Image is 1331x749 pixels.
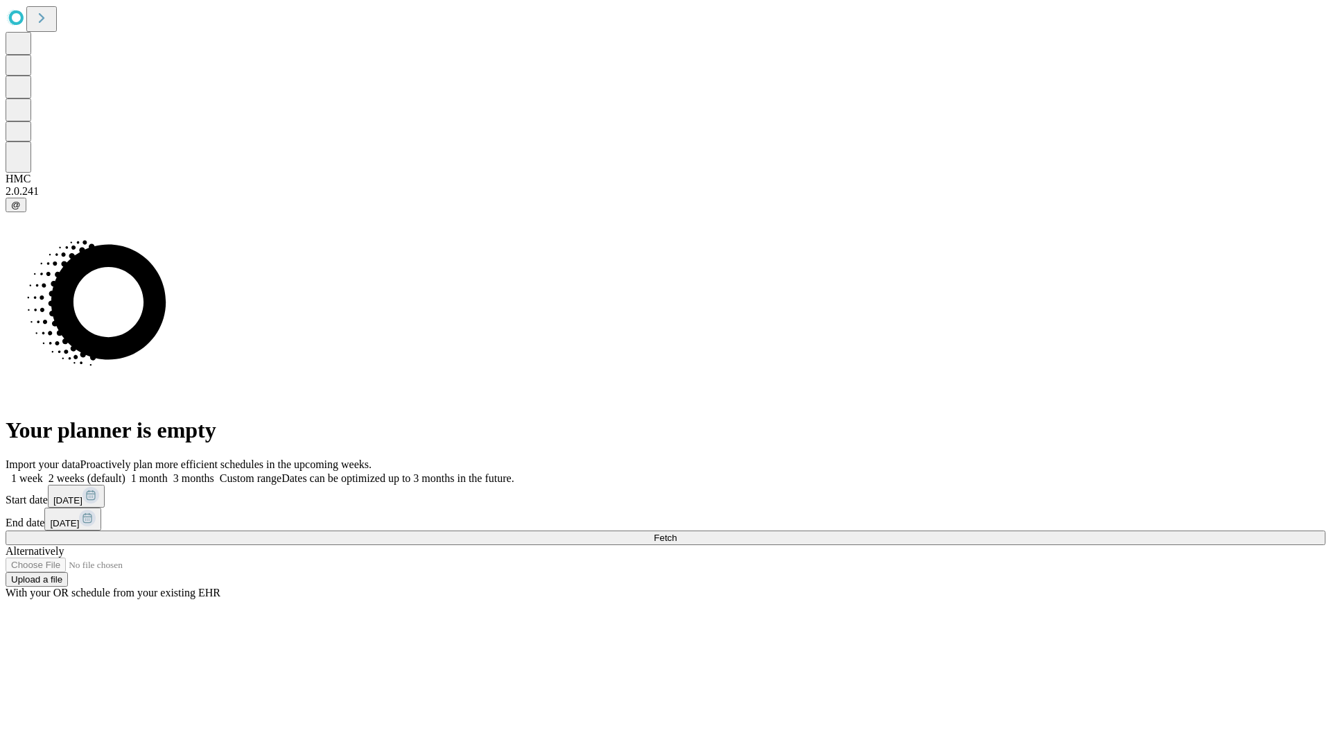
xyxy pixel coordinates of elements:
[80,458,372,470] span: Proactively plan more efficient schedules in the upcoming weeks.
[6,572,68,587] button: Upload a file
[6,485,1325,508] div: Start date
[11,472,43,484] span: 1 week
[6,185,1325,198] div: 2.0.241
[6,508,1325,531] div: End date
[44,508,101,531] button: [DATE]
[6,458,80,470] span: Import your data
[11,200,21,210] span: @
[220,472,281,484] span: Custom range
[6,417,1325,443] h1: Your planner is empty
[131,472,168,484] span: 1 month
[6,531,1325,545] button: Fetch
[6,587,220,599] span: With your OR schedule from your existing EHR
[6,198,26,212] button: @
[49,472,125,484] span: 2 weeks (default)
[6,173,1325,185] div: HMC
[173,472,214,484] span: 3 months
[53,495,82,506] span: [DATE]
[654,533,677,543] span: Fetch
[50,518,79,528] span: [DATE]
[6,545,64,557] span: Alternatively
[48,485,105,508] button: [DATE]
[281,472,514,484] span: Dates can be optimized up to 3 months in the future.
